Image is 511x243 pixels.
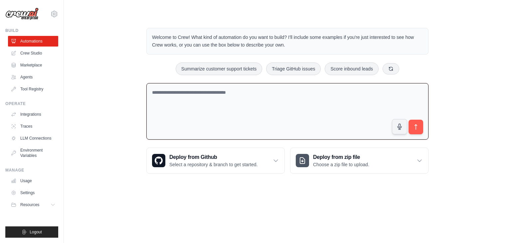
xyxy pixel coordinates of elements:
[8,84,58,94] a: Tool Registry
[5,28,58,33] div: Build
[8,187,58,198] a: Settings
[20,202,39,207] span: Resources
[8,176,58,186] a: Usage
[169,161,257,168] p: Select a repository & branch to get started.
[8,48,58,59] a: Crew Studio
[30,229,42,235] span: Logout
[8,36,58,47] a: Automations
[478,211,511,243] iframe: Chat Widget
[152,34,423,49] p: Welcome to Crew! What kind of automation do you want to build? I'll include some examples if you'...
[313,153,369,161] h3: Deploy from zip file
[5,8,39,20] img: Logo
[8,145,58,161] a: Environment Variables
[176,62,262,75] button: Summarize customer support tickets
[8,109,58,120] a: Integrations
[313,161,369,168] p: Choose a zip file to upload.
[5,168,58,173] div: Manage
[8,121,58,132] a: Traces
[5,226,58,238] button: Logout
[8,60,58,70] a: Marketplace
[325,62,379,75] button: Score inbound leads
[5,101,58,106] div: Operate
[169,153,257,161] h3: Deploy from Github
[8,72,58,82] a: Agents
[266,62,321,75] button: Triage GitHub issues
[8,133,58,144] a: LLM Connections
[8,199,58,210] button: Resources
